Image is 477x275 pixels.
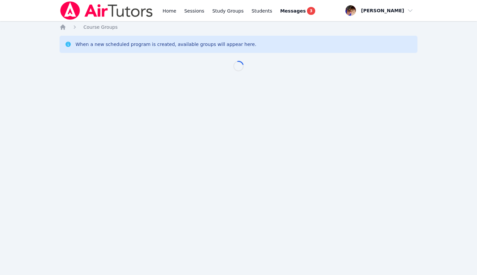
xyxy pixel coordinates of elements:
span: Course Groups [83,24,117,30]
a: Course Groups [83,24,117,30]
img: Air Tutors [60,1,153,20]
span: Messages [280,8,306,14]
div: When a new scheduled program is created, available groups will appear here. [75,41,256,48]
nav: Breadcrumb [60,24,417,30]
span: 3 [307,7,315,15]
